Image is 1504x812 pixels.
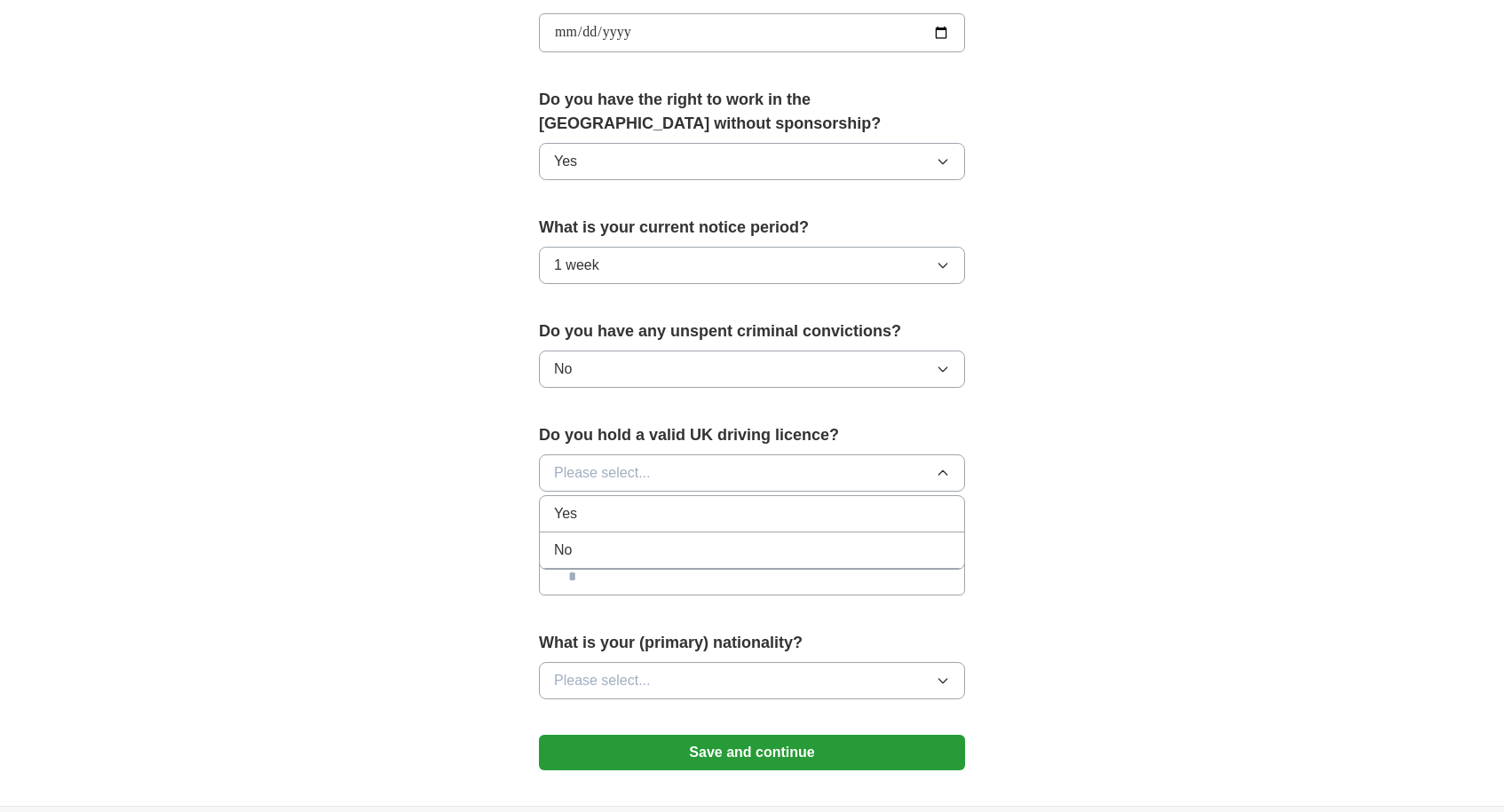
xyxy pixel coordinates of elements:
[554,503,577,524] span: Yes
[554,462,651,484] span: Please select...
[554,540,572,561] span: No
[539,216,965,240] label: What is your current notice period?
[539,351,965,388] button: No
[539,662,965,699] button: Please select...
[539,319,965,343] label: Do you have any unspent criminal convictions?
[539,454,965,492] button: Please select...
[554,151,577,172] span: Yes
[554,255,599,276] span: 1 week
[539,735,965,770] button: Save and continue
[539,423,965,447] label: Do you hold a valid UK driving licence?
[539,143,965,180] button: Yes
[554,359,572,380] span: No
[554,670,651,691] span: Please select...
[539,88,965,136] label: Do you have the right to work in the [GEOGRAPHIC_DATA] without sponsorship?
[539,247,965,284] button: 1 week
[539,631,965,655] label: What is your (primary) nationality?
